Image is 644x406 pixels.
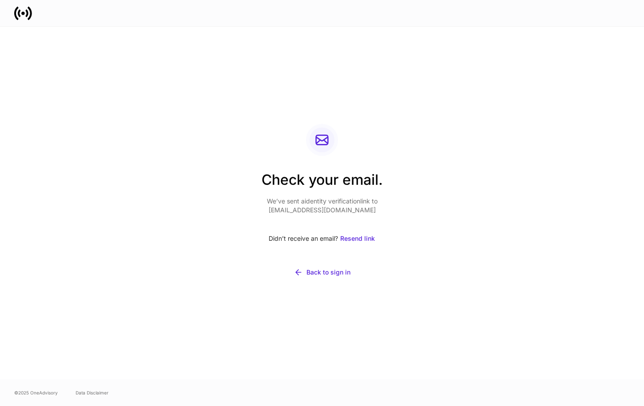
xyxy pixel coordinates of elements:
h2: Check your email. [262,170,383,197]
div: Back to sign in [306,268,350,277]
div: Didn’t receive an email? [262,229,383,248]
span: © 2025 OneAdvisory [14,389,58,396]
div: Resend link [340,234,375,243]
button: Back to sign in [262,263,383,282]
a: Data Disclaimer [76,389,109,396]
p: We’ve sent a identity verification link to [EMAIL_ADDRESS][DOMAIN_NAME] [262,197,383,215]
button: Resend link [340,229,375,248]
